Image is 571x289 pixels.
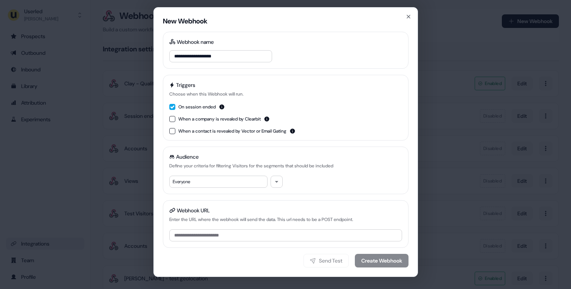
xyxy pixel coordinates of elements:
div: Define your criteria for filtering Visitors for the segments that should be included [169,162,333,170]
div: Webhook name [177,38,214,46]
span: Triggers [176,81,195,89]
div: Everyone [169,176,268,188]
span: Audience [176,153,199,161]
div: When a company is revealed by Clearbit [178,115,270,123]
div: New Webhook [163,17,207,26]
div: Choose when this Webhook will run. [169,90,243,98]
div: Webhook URL [177,207,210,214]
div: When a contact is revealed by Vector or Email Gating [178,127,296,135]
div: Enter the URL where the webhook will send the data. This url needs to be a POST endpoint. [169,216,402,223]
div: On session ended [178,103,225,111]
